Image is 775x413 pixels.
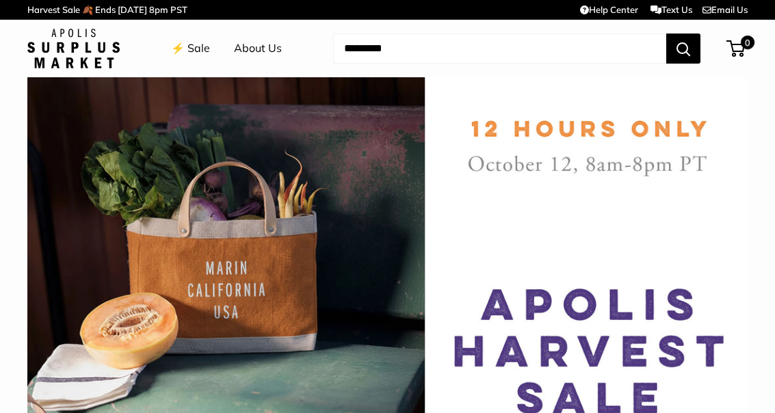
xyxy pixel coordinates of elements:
[580,4,638,15] a: Help Center
[171,38,210,59] a: ⚡️ Sale
[741,36,754,49] span: 0
[234,38,282,59] a: About Us
[651,4,692,15] a: Text Us
[728,40,745,57] a: 0
[333,34,666,64] input: Search...
[666,34,700,64] button: Search
[27,29,120,68] img: Apolis: Surplus Market
[702,4,748,15] a: Email Us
